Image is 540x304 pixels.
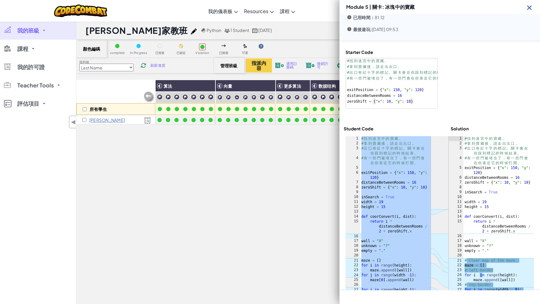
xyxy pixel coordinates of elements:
img: IconChallengeLevel.svg [337,94,343,100]
span: 数据结构 [318,83,336,89]
div: 3 [346,146,360,156]
span: ◀ [71,118,76,126]
div: 4 [346,156,360,165]
div: 17 [346,239,360,243]
img: IconChallengeLevel.svg [312,94,318,100]
div: 26 [346,282,360,287]
span: Teacher Tools [17,83,54,88]
div: 20 [449,253,463,258]
span: 更多算法 [284,83,301,89]
span: Resources [244,8,268,14]
div: 24 [449,273,463,277]
img: IconChallengeLevel.svg [199,94,205,100]
img: MultipleUsers.png [224,28,230,33]
span: 課程 [280,8,290,14]
div: 13 [346,209,360,214]
img: python.png [201,28,206,33]
img: IconChallengeLevel.svg [157,94,163,100]
div: 20 [346,253,360,258]
div: 10 [449,195,463,200]
img: IconChallengeLevel.svg [165,94,171,100]
div: 2 [346,141,360,146]
span: 我的許可證 [17,64,45,70]
img: IconLicenseApply.svg [275,63,284,68]
div: 11 [449,200,463,204]
div: 8 [346,185,360,190]
span: 課程 [17,46,28,51]
img: iconPencil.svg [191,28,197,34]
span: 向量 [224,83,232,89]
div: 15 [346,219,360,234]
span: In Progress [130,51,147,55]
img: Icon_Exit.svg [526,4,533,11]
span: 我的儀表板 [208,8,232,14]
img: IconChallengeLevel.svg [217,95,222,100]
span: 評估項目 [17,101,39,106]
img: Arrow_Left_Inactive.png [143,91,155,103]
div: 6 [346,170,360,180]
div: 19 [449,248,463,253]
div: 16 [346,234,360,239]
span: Python [207,27,221,33]
img: calendar.svg [252,28,258,33]
div: 18 [449,243,463,248]
h1: [PERSON_NAME]家教班 [85,25,188,36]
img: Icon_TimeSpent.svg [346,25,353,33]
img: IconHint.svg [259,44,263,49]
span: Violation [195,51,209,55]
img: IconChallengeLevel.svg [277,94,283,100]
span: complete [110,51,125,55]
img: IconChallengeLevel.svg [208,94,214,100]
a: 課程 [277,3,298,19]
p: Emmett Tung [89,118,125,122]
span: 適用註冊碼 [286,62,300,69]
div: 5 [449,165,463,175]
span: 管理班級 [220,63,238,68]
div: 23 [449,268,463,273]
h3: Module 5 | 關卡: 冰塊中的寶藏 [346,4,415,9]
img: IconChallengeLevel.svg [243,95,248,100]
div: 16 [449,234,463,239]
button: 指派內容 [246,58,272,72]
h4: Student Code [344,126,373,131]
p: [DATE] 09:53 [353,27,398,32]
img: IconChallengeLevel.svg [182,94,188,100]
div: 2 [449,141,463,146]
img: IconOptionalLevel.svg [243,44,247,49]
img: IconChallengeLevel.svg [303,95,308,100]
p: 所有學生 [90,107,107,111]
div: 12 [346,204,360,209]
a: 我的儀表板 [205,3,241,19]
div: 12 [449,204,463,209]
div: 24 [346,273,360,277]
span: 刷新進度 [150,64,165,67]
img: IconChallengeLevel.svg [329,94,335,100]
div: 1 [449,136,463,141]
h4: Starter Code [346,49,438,55]
div: 9 [449,190,463,195]
div: 17 [449,239,463,243]
span: 撤銷許可 [317,62,331,69]
img: IconSkippedLevel.svg [222,44,226,47]
div: 26 [449,282,463,287]
span: 已跳過 [219,51,229,55]
div: 23 [346,268,360,273]
span: 1 Student [230,27,249,33]
div: 1 [346,136,360,141]
div: 19 [346,248,360,253]
div: 22 [346,263,360,268]
span: [DATE] [258,27,271,33]
img: IconLicenseRevoke.svg [306,63,315,68]
div: 13 [449,209,463,214]
div: 6 [449,175,463,180]
img: CodeCombat logo [54,5,107,17]
img: IconPracticeLevel.svg [234,95,239,100]
div: 4 [449,156,463,165]
img: IconChallengeLevel.svg [226,95,231,100]
span: 我的班級 [17,28,39,33]
span: 算法 [163,83,172,89]
span: 已指派 [155,51,165,55]
div: 11 [346,200,360,204]
img: IconChallengeLevel.svg [260,94,265,100]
